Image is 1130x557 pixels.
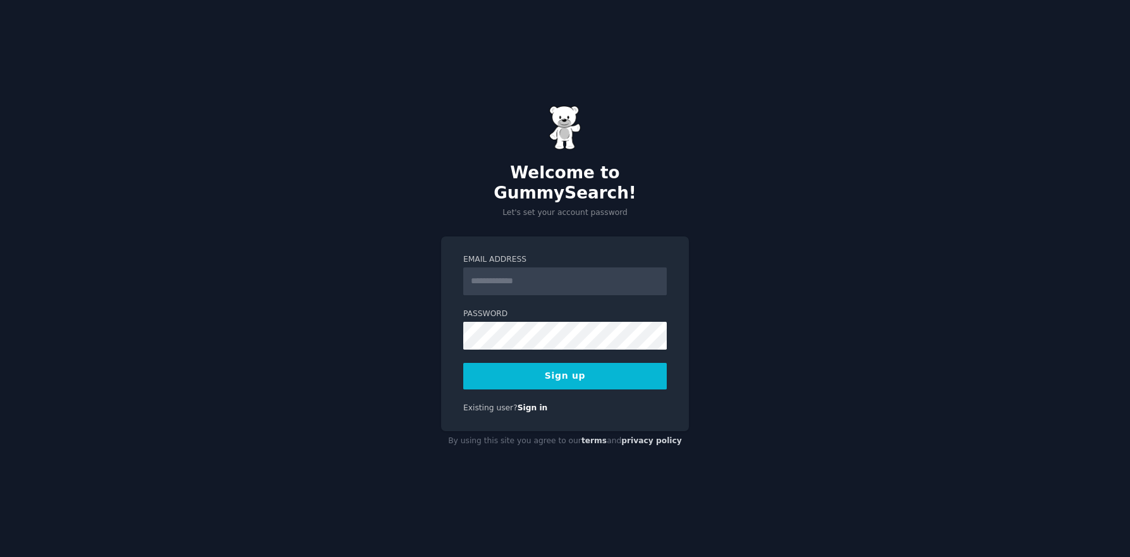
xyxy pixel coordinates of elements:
[441,431,689,451] div: By using this site you agree to our and
[463,309,667,320] label: Password
[441,163,689,203] h2: Welcome to GummySearch!
[581,436,607,445] a: terms
[463,403,518,412] span: Existing user?
[621,436,682,445] a: privacy policy
[549,106,581,150] img: Gummy Bear
[463,254,667,266] label: Email Address
[463,363,667,389] button: Sign up
[441,207,689,219] p: Let's set your account password
[518,403,548,412] a: Sign in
